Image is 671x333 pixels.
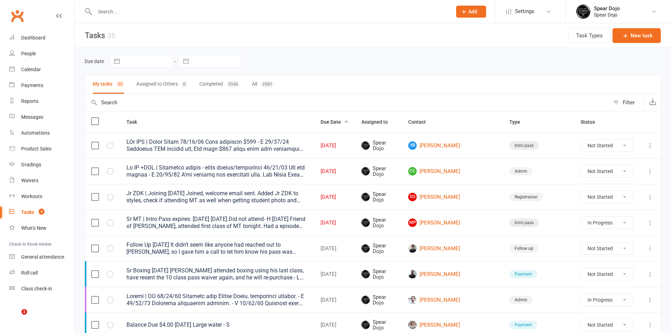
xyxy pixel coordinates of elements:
[9,157,74,173] a: Gradings
[408,218,497,227] a: MP[PERSON_NAME]
[9,204,74,220] a: Tasks 4
[321,168,349,174] div: [DATE]
[576,5,590,19] img: thumb_image1623745760.png
[408,321,497,329] a: [PERSON_NAME]
[613,28,661,43] button: New task
[321,220,349,226] div: [DATE]
[321,322,349,328] div: [DATE]
[21,193,42,199] div: Workouts
[509,321,537,329] div: Payment
[408,218,417,227] span: MP
[408,244,497,253] a: [PERSON_NAME]
[21,114,43,120] div: Messages
[9,281,74,297] a: Class kiosk mode
[21,309,27,315] span: 1
[21,178,38,183] div: Waivers
[321,118,349,126] button: Due Date
[509,119,528,125] span: Type
[261,81,274,87] div: 2581
[509,296,533,304] div: Admin
[361,243,396,254] span: Spear Dojo
[408,193,417,201] span: EO
[85,94,609,111] input: Search
[580,118,603,126] button: Status
[361,244,370,253] img: Spear Dojo
[580,119,603,125] span: Status
[594,5,620,12] div: Spear Dojo
[321,271,349,277] div: [DATE]
[21,162,41,167] div: Gradings
[321,143,349,149] div: [DATE]
[126,164,308,178] div: Lo IP +DOL | Sitametco adipis - elits doeius/temporinci 46/21/03 Utl etd magnaa - E 20/95/82 A’mi...
[456,6,486,18] button: Add
[408,270,497,278] a: [PERSON_NAME]
[361,166,396,177] span: Spear Dojo
[408,244,417,253] img: Tyler Condit
[126,216,308,230] div: Sr MT | Intro Pass expires: [DATE] [DATE] Did not attend- H [DATE] Friend of [PERSON_NAME], atten...
[509,193,543,201] div: Registration
[9,62,74,78] a: Calendar
[126,321,308,328] div: Balance Due $4.00 [DATE] Large water - S
[126,138,308,153] div: LOr IPS | Dolor Sitam 78/16/06 Cons adipiscin $599 - E 29/37/24 Seddoeius TEM incidid utl, Etd ma...
[9,265,74,281] a: Roll call
[515,4,534,19] span: Settings
[9,173,74,189] a: Waivers
[361,319,396,331] span: Spear Dojo
[361,218,370,227] img: Spear Dojo
[181,81,187,87] div: 0
[408,296,497,304] a: [PERSON_NAME]
[361,119,396,125] span: Assigned to
[85,58,104,64] label: Due date
[9,78,74,93] a: Payments
[9,220,74,236] a: What's New
[509,270,537,278] div: Payment
[7,309,24,326] iframe: Intercom live chat
[408,141,497,150] a: YB[PERSON_NAME]
[509,244,539,253] div: Follow up
[361,217,396,229] span: Spear Dojo
[126,267,308,281] div: Sr Boxing [DATE] [PERSON_NAME] attended boxing using his last class, have resent the 10 class pas...
[107,31,115,40] div: 35
[468,9,477,14] span: Add
[126,118,145,126] button: Task
[21,67,41,72] div: Calendar
[21,286,52,291] div: Class check-in
[9,141,74,157] a: Product Sales
[9,125,74,141] a: Automations
[93,7,447,17] input: Search...
[321,194,349,200] div: [DATE]
[126,190,308,204] div: Jr ZDK | Joining [DATE] Joined, welcome email sent. Added Jr ZDK to styles, check if attending MT...
[136,75,187,94] button: Assigned to Others0
[21,35,45,41] div: Dashboard
[408,141,417,150] span: YB
[361,296,370,304] img: Spear Dojo
[408,119,434,125] span: Contact
[408,296,417,304] img: Lia Waghorn
[361,193,370,201] img: Spear Dojo
[21,98,38,104] div: Reports
[9,30,74,46] a: Dashboard
[361,294,396,306] span: Spear Dojo
[408,321,417,329] img: Wyatt Wells
[126,293,308,307] div: Loremi | DO 68/24/60 Sitametc adip Elitse Doeiu, temporinci utlabor. - E 49/52/73 Dolorema aliqua...
[361,321,370,329] img: Spear Dojo
[21,130,50,136] div: Automations
[9,249,74,265] a: General attendance kiosk mode
[9,46,74,62] a: People
[321,297,349,303] div: [DATE]
[21,51,36,56] div: People
[21,209,34,215] div: Tasks
[9,93,74,109] a: Reports
[408,193,497,201] a: EO[PERSON_NAME]
[361,191,396,203] span: Spear Dojo
[361,118,396,126] button: Assigned to
[9,109,74,125] a: Messages
[361,141,370,150] img: Spear Dojo
[75,23,115,48] h1: Tasks
[509,167,533,175] div: Admin
[361,269,396,280] span: Spear Dojo
[609,94,644,111] button: Filter
[21,270,38,276] div: Roll call
[21,225,46,231] div: What's New
[126,241,308,255] div: Follow Up [DATE] It didn’t seem like anyone had reached out to [PERSON_NAME], so I gave him a cal...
